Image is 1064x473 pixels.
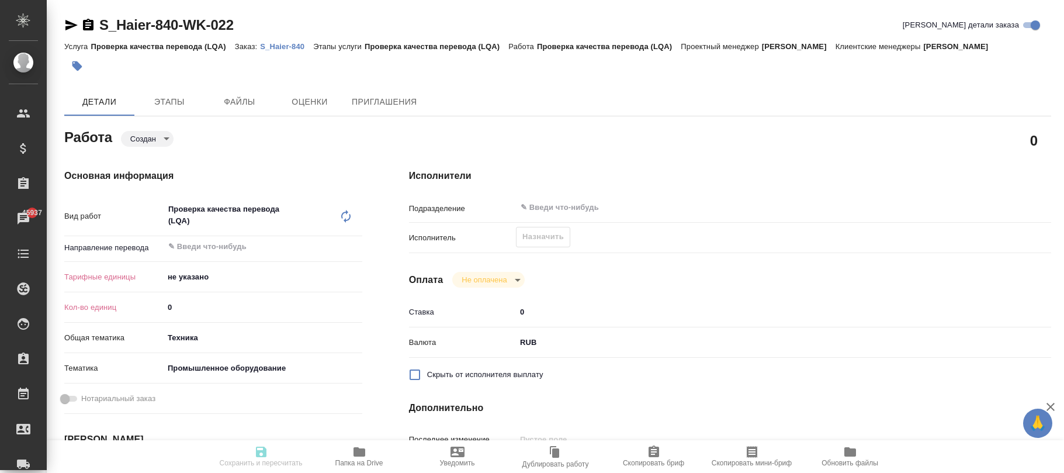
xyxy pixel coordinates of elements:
[409,306,516,318] p: Ставка
[220,459,303,467] span: Сохранить и пересчитать
[64,242,164,254] p: Направление перевода
[712,459,792,467] span: Скопировать мини-бриф
[164,267,362,287] div: не указано
[91,42,234,51] p: Проверка качества перевода (LQA)
[516,333,997,353] div: RUB
[212,440,310,473] button: Сохранить и пересчитать
[71,95,127,109] span: Детали
[458,275,510,285] button: Не оплачена
[164,299,362,316] input: ✎ Введи что-нибудь
[64,302,164,313] p: Кол-во единиц
[164,358,362,378] div: Промышленное оборудование
[260,42,313,51] p: S_Haier-840
[64,53,90,79] button: Добавить тэг
[99,17,234,33] a: S_Haier-840-WK-022
[822,459,878,467] span: Обновить файлы
[1030,130,1038,150] h2: 0
[121,131,174,147] div: Создан
[703,440,801,473] button: Скопировать мини-бриф
[801,440,899,473] button: Обновить файлы
[508,42,537,51] p: Работа
[605,440,703,473] button: Скопировать бриф
[64,169,362,183] h4: Основная информация
[235,42,260,51] p: Заказ:
[452,272,524,288] div: Создан
[64,18,78,32] button: Скопировать ссылку для ЯМессенджера
[440,459,475,467] span: Уведомить
[623,459,684,467] span: Скопировать бриф
[409,337,516,348] p: Валюта
[537,42,681,51] p: Проверка качества перевода (LQA)
[903,19,1019,31] span: [PERSON_NAME] детали заказа
[3,204,44,233] a: 45937
[167,240,320,254] input: ✎ Введи что-нибудь
[923,42,997,51] p: [PERSON_NAME]
[516,431,997,448] input: Пустое поле
[427,369,543,381] span: Скрыть от исполнителя выплату
[313,42,365,51] p: Этапы услуги
[356,246,358,248] button: Open
[836,42,924,51] p: Клиентские менеджеры
[409,401,1051,415] h4: Дополнительно
[681,42,761,51] p: Проектный менеджер
[127,134,160,144] button: Создан
[15,207,49,219] span: 45937
[64,433,362,447] h4: [PERSON_NAME]
[516,303,997,320] input: ✎ Введи что-нибудь
[762,42,836,51] p: [PERSON_NAME]
[260,41,313,51] a: S_Haier-840
[519,201,955,215] input: ✎ Введи что-нибудь
[409,169,1051,183] h4: Исполнители
[409,434,516,446] p: Последнее изменение
[64,42,91,51] p: Услуга
[164,328,362,348] div: Техника
[352,95,417,109] span: Приглашения
[365,42,508,51] p: Проверка качества перевода (LQA)
[409,232,516,244] p: Исполнитель
[64,362,164,374] p: Тематика
[310,440,408,473] button: Папка на Drive
[64,271,164,283] p: Тарифные единицы
[64,332,164,344] p: Общая тематика
[81,393,155,405] span: Нотариальный заказ
[408,440,507,473] button: Уведомить
[522,460,589,468] span: Дублировать работу
[1028,411,1048,436] span: 🙏
[81,18,95,32] button: Скопировать ссылку
[64,210,164,222] p: Вид работ
[507,440,605,473] button: Дублировать работу
[991,206,993,209] button: Open
[212,95,268,109] span: Файлы
[409,273,443,287] h4: Оплата
[64,126,112,147] h2: Работа
[282,95,338,109] span: Оценки
[335,459,383,467] span: Папка на Drive
[409,203,516,215] p: Подразделение
[1023,409,1052,438] button: 🙏
[141,95,197,109] span: Этапы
